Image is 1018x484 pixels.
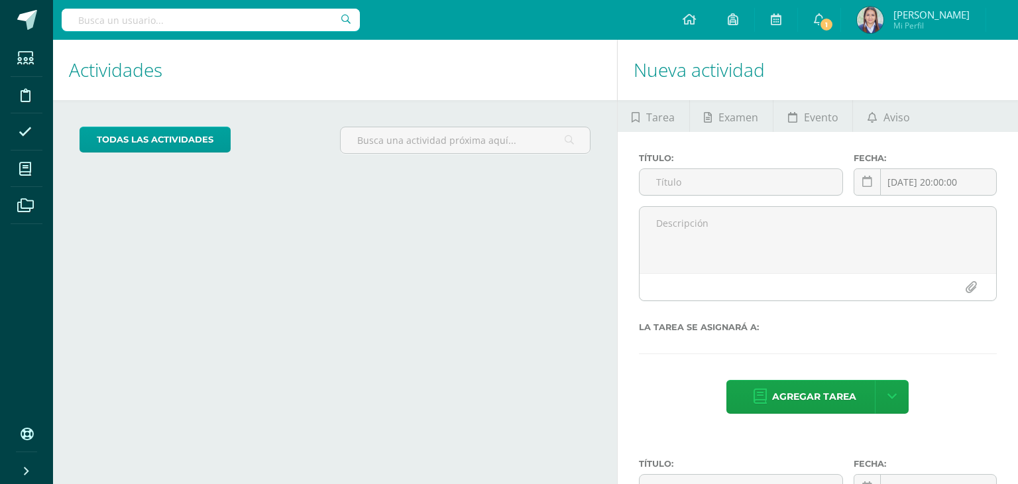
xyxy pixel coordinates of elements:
a: Tarea [618,100,689,132]
span: Evento [804,101,838,133]
span: 1 [819,17,834,32]
span: Mi Perfil [893,20,970,31]
span: Examen [718,101,758,133]
input: Busca un usuario... [62,9,360,31]
label: Título: [639,459,844,469]
h1: Nueva actividad [634,40,1002,100]
a: Aviso [853,100,924,132]
a: Examen [690,100,773,132]
label: Fecha: [854,459,997,469]
span: Aviso [883,101,910,133]
span: Agregar tarea [772,381,856,413]
input: Fecha de entrega [854,169,996,195]
a: Evento [773,100,852,132]
span: [PERSON_NAME] [893,8,970,21]
img: 479b577d4c74b4d5836b4337b33c934a.png [857,7,883,33]
label: La tarea se asignará a: [639,322,997,332]
h1: Actividades [69,40,601,100]
a: todas las Actividades [80,127,231,152]
label: Fecha: [854,153,997,163]
input: Busca una actividad próxima aquí... [341,127,589,153]
span: Tarea [646,101,675,133]
input: Título [640,169,843,195]
label: Título: [639,153,844,163]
